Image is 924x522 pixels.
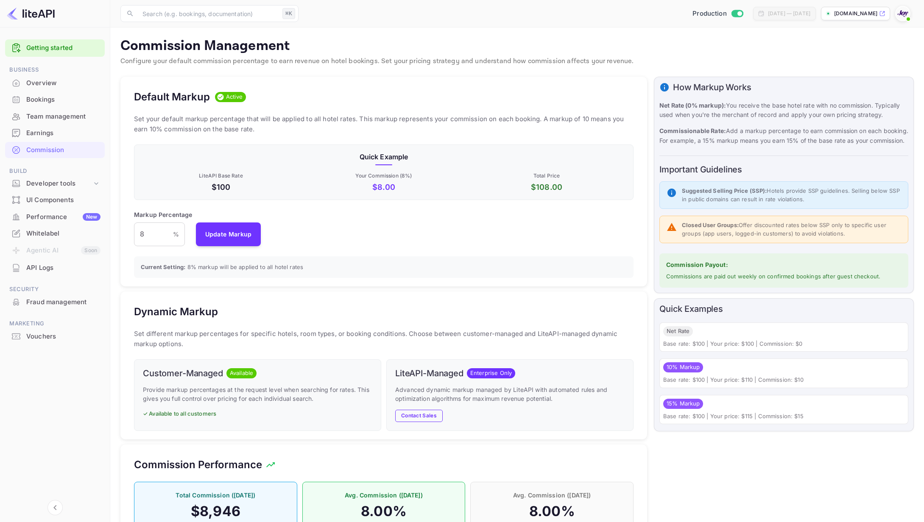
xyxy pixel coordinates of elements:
div: PerformanceNew [5,209,105,225]
p: Total Commission ([DATE]) [143,491,288,500]
p: $ 108.00 [467,181,626,193]
a: Fraud management [5,294,105,310]
div: ⌘K [282,8,295,19]
div: Fraud management [5,294,105,311]
strong: Closed User Groups: [682,222,739,228]
p: [DOMAIN_NAME] [834,10,877,17]
h6: Customer-Managed [143,368,223,378]
div: Switch to Sandbox mode [689,9,746,19]
div: Fraud management [26,297,100,307]
p: Set different markup percentages for specific hotels, room types, or booking conditions. Choose b... [134,329,634,349]
div: UI Components [26,195,100,205]
p: Add a markup percentage to earn commission on each booking. For example, a 15% markup means you e... [659,126,908,145]
h6: Important Guidelines [659,164,908,175]
span: 10% Markup [663,363,703,372]
div: Vouchers [26,332,100,342]
p: Commission Management [120,38,914,55]
p: Base rate: $100 | Your price: $100 | Commission: $0 [663,340,904,348]
p: Your Commission ( 8 %) [304,172,463,180]
a: Team management [5,108,105,124]
p: Set your default markup percentage that will be applied to all hotel rates. This markup represent... [134,114,634,134]
p: LiteAPI Base Rate [141,172,301,180]
p: Commissions are paid out weekly on confirmed bookings after guest checkout. [666,272,902,281]
div: Overview [5,75,105,92]
input: 0 [134,222,173,246]
span: Net Rate [663,327,693,336]
img: LiteAPI logo [7,7,55,20]
span: Marketing [5,319,105,328]
p: Quick Example [141,152,626,162]
div: Commission [26,145,100,155]
a: Getting started [26,43,100,53]
div: API Logs [26,263,100,273]
strong: Commission Payout: [666,261,728,268]
h6: How Markup Works [659,82,908,92]
h5: Dynamic Markup [134,305,218,319]
p: Base rate: $100 | Your price: $115 | Commission: $15 [663,412,904,421]
a: Vouchers [5,328,105,344]
span: Active [223,93,246,101]
p: Markup Percentage [134,210,193,219]
span: Business [5,65,105,75]
div: UI Components [5,192,105,208]
div: Team management [5,108,105,125]
p: Provide markup percentages at the request level when searching for rates. This gives you full con... [143,385,372,403]
div: Team management [26,112,100,122]
img: With Joy [896,7,910,20]
div: Whitelabel [26,229,100,239]
a: PerformanceNew [5,209,105,225]
strong: Net Rate (0% markup): [659,102,726,109]
h4: 8.00 % [311,503,457,520]
button: Contact Sales [395,410,443,422]
div: Vouchers [5,328,105,345]
a: Commission [5,142,105,158]
div: Performance [26,212,100,222]
span: Production [692,9,727,19]
p: $ 8.00 [304,181,463,193]
span: Build [5,167,105,176]
a: API Logs [5,260,105,275]
div: Earnings [5,125,105,142]
div: Bookings [26,95,100,105]
h6: Quick Examples [659,304,908,314]
h5: Default Markup [134,90,210,104]
div: Getting started [5,39,105,57]
h5: Commission Performance [134,458,262,472]
input: Search (e.g. bookings, documentation) [137,5,279,22]
div: [DATE] — [DATE] [768,10,810,17]
div: Bookings [5,92,105,108]
div: New [83,213,100,221]
p: Total Price [467,172,626,180]
a: Bookings [5,92,105,107]
p: $100 [141,181,301,193]
h6: LiteAPI-Managed [395,368,463,378]
div: Commission [5,142,105,158]
p: 8 % markup will be applied to all hotel rates [141,263,627,272]
div: Developer tools [5,176,105,191]
button: Update Markup [196,222,261,246]
p: ✓ Available to all customers [143,410,372,418]
p: % [173,230,179,239]
p: Avg. Commission ([DATE]) [311,491,457,500]
strong: Commissionable Rate: [659,127,726,134]
h4: 8.00 % [479,503,625,520]
p: Base rate: $100 | Your price: $110 | Commission: $10 [663,376,904,384]
p: Hotels provide SSP guidelines. Selling below SSP in public domains can result in rate violations. [682,187,901,203]
div: Developer tools [26,179,92,189]
a: Overview [5,75,105,91]
p: Configure your default commission percentage to earn revenue on hotel bookings. Set your pricing ... [120,56,914,67]
span: 15% Markup [663,400,703,408]
p: Avg. Commission ([DATE]) [479,491,625,500]
a: Whitelabel [5,225,105,241]
a: UI Components [5,192,105,208]
span: Security [5,285,105,294]
span: Enterprise Only [467,369,515,378]
div: Whitelabel [5,225,105,242]
p: Offer discounted rates below SSP only to specific user groups (app users, logged-in customers) to... [682,221,901,238]
span: Available [226,369,257,378]
div: Overview [26,78,100,88]
p: You receive the base hotel rate with no commission. Typically used when you're the merchant of re... [659,101,908,120]
strong: Current Setting: [141,264,185,270]
strong: Suggested Selling Price (SSP): [682,187,767,194]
